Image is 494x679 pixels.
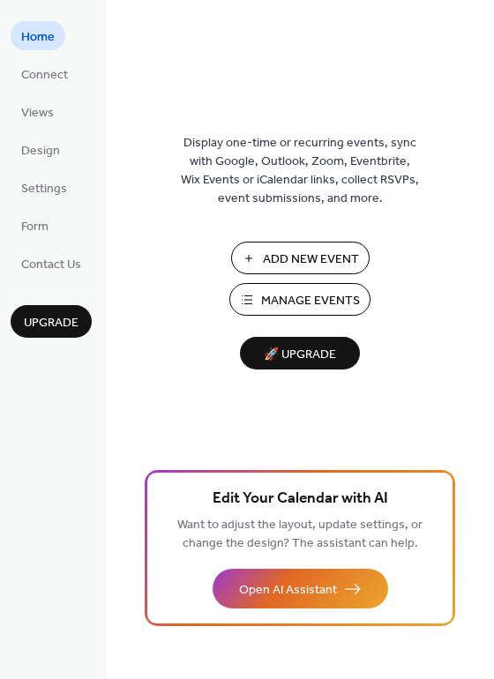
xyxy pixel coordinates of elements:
[21,180,67,198] span: Settings
[21,66,68,85] span: Connect
[229,283,370,316] button: Manage Events
[11,97,64,126] a: Views
[11,173,78,202] a: Settings
[11,211,59,240] a: Form
[21,256,81,274] span: Contact Us
[240,337,360,369] button: 🚀 Upgrade
[11,59,79,88] a: Connect
[231,242,370,274] button: Add New Event
[21,28,55,47] span: Home
[24,314,79,332] span: Upgrade
[181,134,419,208] span: Display one-time or recurring events, sync with Google, Outlook, Zoom, Eventbrite, Wix Events or ...
[239,581,337,600] span: Open AI Assistant
[21,104,54,123] span: Views
[11,135,71,164] a: Design
[177,513,423,556] span: Want to adjust the layout, update settings, or change the design? The assistant can help.
[11,249,92,278] a: Contact Us
[21,142,60,160] span: Design
[261,292,360,310] span: Manage Events
[213,569,388,608] button: Open AI Assistant
[213,487,388,511] span: Edit Your Calendar with AI
[11,21,65,50] a: Home
[21,218,49,236] span: Form
[251,343,349,367] span: 🚀 Upgrade
[11,305,92,338] button: Upgrade
[263,250,359,269] span: Add New Event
